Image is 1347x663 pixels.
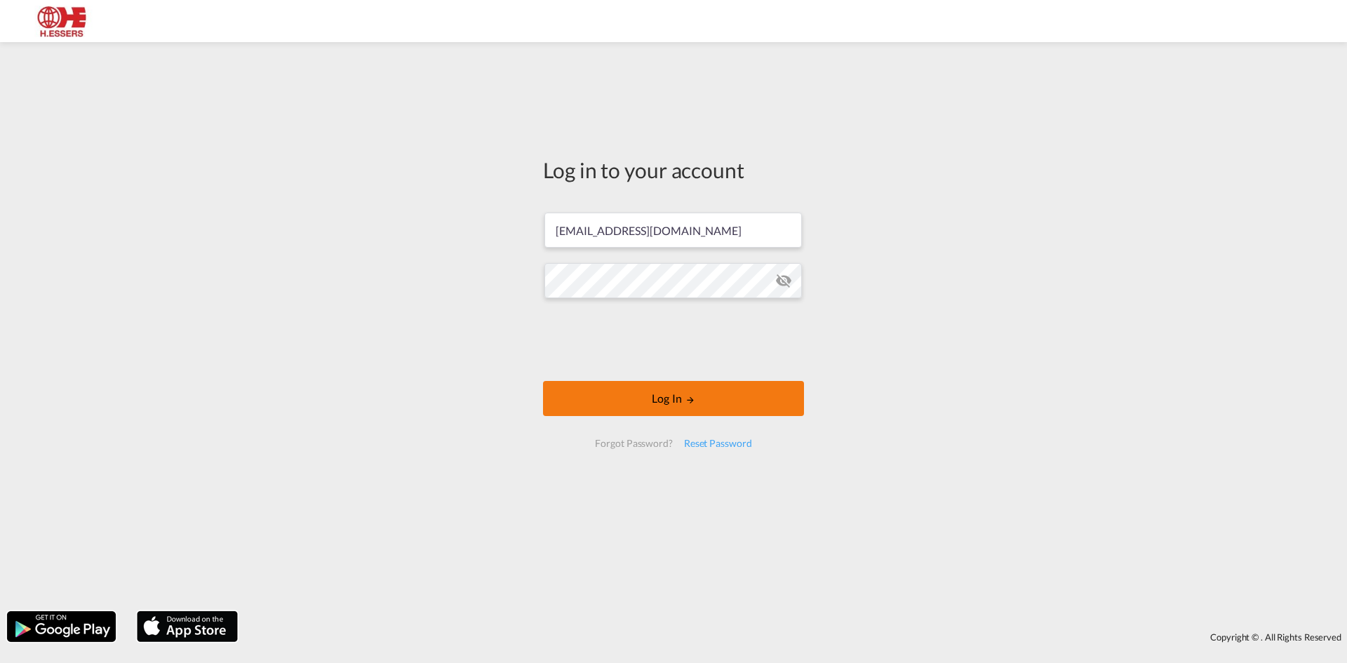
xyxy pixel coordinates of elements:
[678,431,758,456] div: Reset Password
[6,610,117,643] img: google.png
[544,213,802,248] input: Enter email/phone number
[543,155,804,185] div: Log in to your account
[775,272,792,289] md-icon: icon-eye-off
[21,6,116,37] img: 690005f0ba9d11ee90968bb23dcea500.JPG
[543,381,804,416] button: LOGIN
[135,610,239,643] img: apple.png
[567,312,780,367] iframe: reCAPTCHA
[245,625,1347,649] div: Copyright © . All Rights Reserved
[589,431,678,456] div: Forgot Password?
